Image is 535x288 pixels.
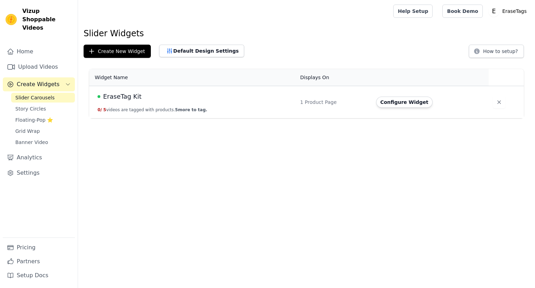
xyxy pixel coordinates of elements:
[98,107,102,112] span: 0 /
[3,77,75,91] button: Create Widgets
[159,45,244,57] button: Default Design Settings
[103,107,106,112] span: 5
[98,95,100,98] span: Live Published
[3,268,75,282] a: Setup Docs
[442,5,482,18] a: Book Demo
[3,166,75,180] a: Settings
[3,60,75,74] a: Upload Videos
[3,151,75,165] a: Analytics
[469,45,524,58] button: How to setup?
[11,115,75,125] a: Floating-Pop ⭐
[393,5,433,18] a: Help Setup
[11,126,75,136] a: Grid Wrap
[15,116,53,123] span: Floating-Pop ⭐
[3,45,75,59] a: Home
[11,93,75,103] a: Slider Carousels
[488,5,529,17] button: E EraseTags
[15,139,48,146] span: Banner Video
[6,14,17,25] img: Vizup
[15,128,40,135] span: Grid Wrap
[89,69,296,86] th: Widget Name
[11,104,75,114] a: Story Circles
[98,107,207,113] button: 0/ 5videos are tagged with products.5more to tag.
[15,94,55,101] span: Slider Carousels
[84,45,151,58] button: Create New Widget
[3,255,75,268] a: Partners
[15,105,46,112] span: Story Circles
[84,28,529,39] h1: Slider Widgets
[296,69,372,86] th: Displays On
[3,241,75,255] a: Pricing
[492,8,496,15] text: E
[103,92,141,101] span: EraseTag Kit
[17,80,60,89] span: Create Widgets
[469,50,524,56] a: How to setup?
[300,99,368,106] div: 1 Product Page
[493,96,505,108] button: Delete widget
[499,5,529,17] p: EraseTags
[11,137,75,147] a: Banner Video
[175,107,207,112] span: 5 more to tag.
[22,7,72,32] span: Vizup Shoppable Videos
[376,97,433,108] button: Configure Widget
